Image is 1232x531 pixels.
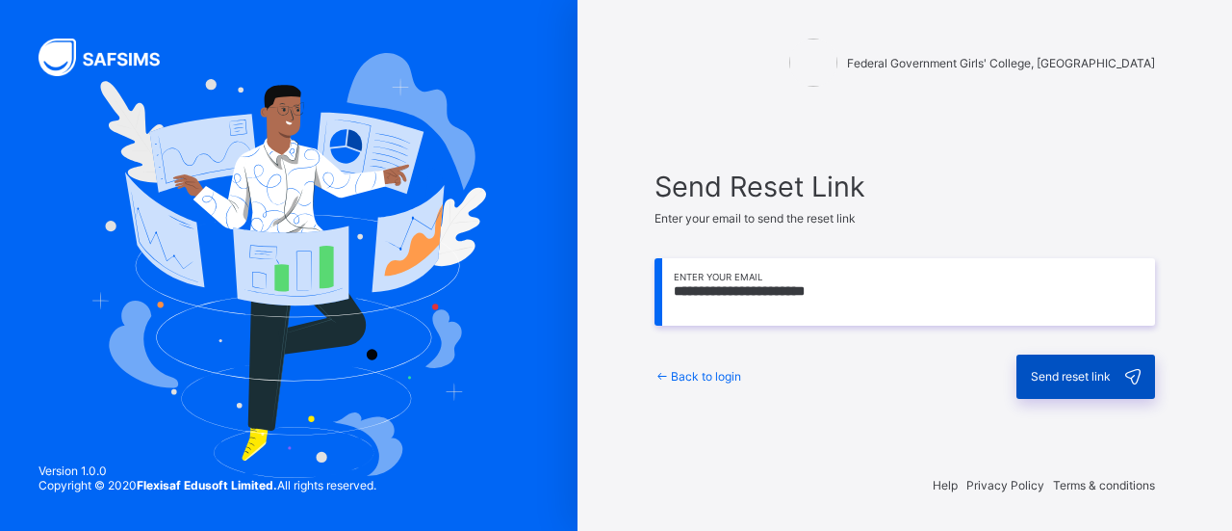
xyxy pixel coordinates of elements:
strong: Flexisaf Edusoft Limited. [137,478,277,492]
span: Back to login [671,369,741,384]
img: Federal Government Girls' College, Abaji [789,39,837,87]
span: Privacy Policy [966,478,1044,492]
span: Help [933,478,958,492]
span: Federal Government Girls' College, [GEOGRAPHIC_DATA] [847,56,1155,70]
span: Send Reset Link [654,170,1155,203]
span: Enter your email to send the reset link [654,211,856,226]
a: Back to login [654,369,741,384]
span: Copyright © 2020 All rights reserved. [38,478,376,492]
span: Version 1.0.0 [38,464,376,478]
img: Hero Image [91,53,486,478]
img: SAFSIMS Logo [38,39,183,76]
span: Send reset link [1031,369,1111,384]
span: Terms & conditions [1053,478,1155,492]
